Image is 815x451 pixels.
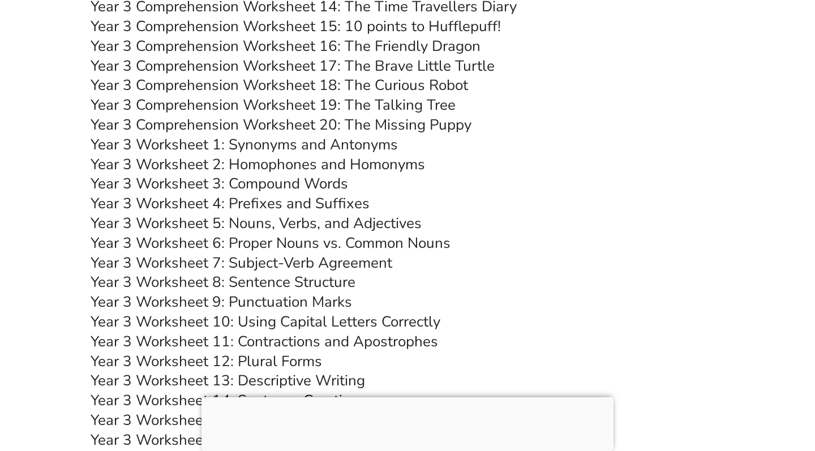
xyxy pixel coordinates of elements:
a: Year 3 Comprehension Worksheet 19: The Talking Tree [91,95,456,115]
a: Year 3 Worksheet 11: Contractions and Apostrophes [91,332,438,351]
iframe: Chat Widget [621,323,815,451]
a: Year 3 Worksheet 12: Plural Forms [91,351,322,371]
a: Year 3 Worksheet 6: Proper Nouns vs. Common Nouns [91,233,451,253]
a: Year 3 Worksheet 9: Punctuation Marks [91,292,352,312]
a: Year 3 Comprehension Worksheet 18: The Curious Robot [91,75,468,95]
a: Year 3 Worksheet 2: Homophones and Homonyms [91,154,425,174]
a: Year 3 Worksheet 8: Sentence Structure [91,272,355,292]
a: Year 3 Comprehension Worksheet 20: The Missing Puppy [91,115,471,135]
a: Year 3 Worksheet 15: Direct and Indirect Speech [91,410,411,430]
a: Year 3 Comprehension Worksheet 16: The Friendly Dragon [91,36,481,56]
a: Year 3 Worksheet 1: Synonyms and Antonyms [91,135,398,154]
a: Year 3 Worksheet 13: Descriptive Writing [91,371,365,390]
iframe: Advertisement [201,397,614,448]
a: Year 3 Worksheet 5: Nouns, Verbs, and Adjectives [91,213,422,233]
a: Year 3 Comprehension Worksheet 15: 10 points to Hufflepuff! [91,16,501,36]
a: Year 3 Worksheet 10: Using Capital Letters Correctly [91,312,440,332]
a: Year 3 Worksheet 4: Prefixes and Suffixes [91,194,370,213]
a: Year 3 Worksheet 14: Sentence Creation [91,390,359,410]
a: Year 3 Comprehension Worksheet 17: The Brave Little Turtle [91,56,495,76]
a: Year 3 Worksheet 7: Subject-Verb Agreement [91,253,392,273]
a: Year 3 Worksheet 16: Prepositions [91,430,319,450]
a: Year 3 Worksheet 3: Compound Words [91,174,348,194]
